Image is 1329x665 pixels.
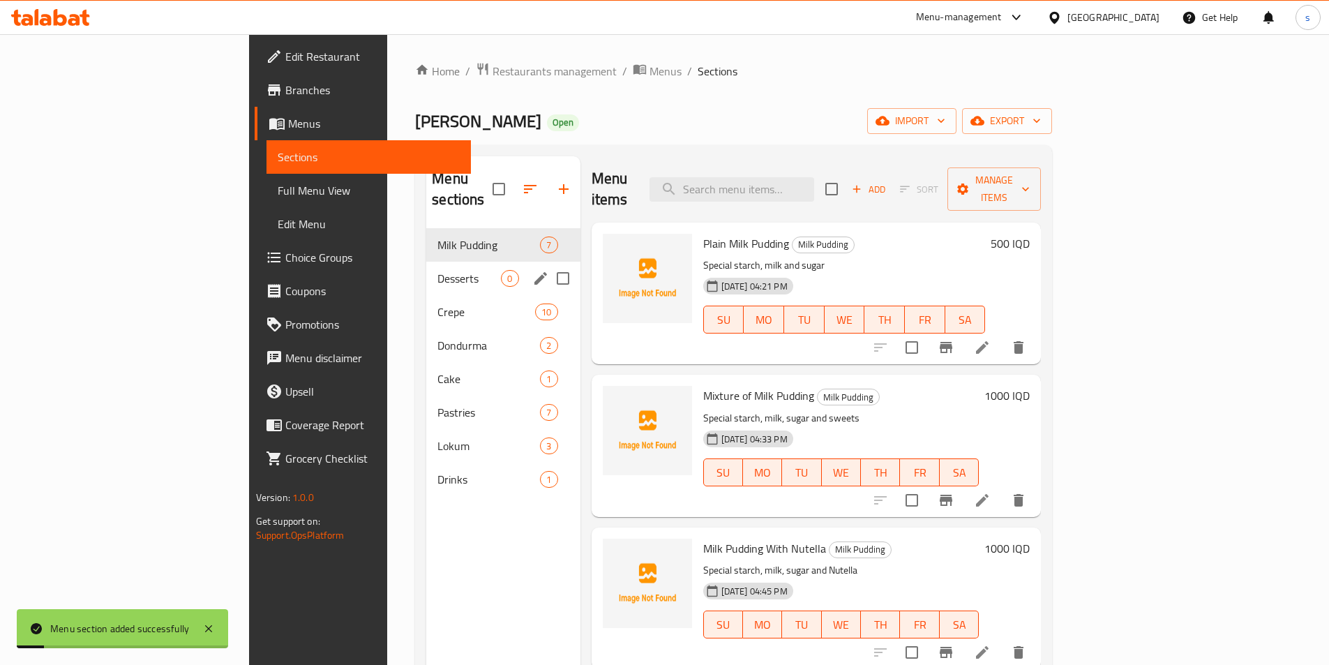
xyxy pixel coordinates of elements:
[703,257,986,274] p: Special starch, milk and sugar
[536,306,557,319] span: 10
[541,473,557,486] span: 1
[426,463,580,496] div: Drinks1
[940,458,979,486] button: SA
[703,385,814,406] span: Mixture of Milk Pudding
[278,216,460,232] span: Edit Menu
[703,410,979,427] p: Special starch, milk, sugar and sweets
[540,237,557,253] div: items
[502,272,518,285] span: 0
[984,539,1030,558] h6: 1000 IQD
[703,458,743,486] button: SU
[278,182,460,199] span: Full Menu View
[947,167,1041,211] button: Manage items
[793,237,854,253] span: Milk Pudding
[285,417,460,433] span: Coverage Report
[743,458,782,486] button: MO
[256,512,320,530] span: Get support on:
[827,463,855,483] span: WE
[437,270,501,287] span: Desserts
[437,304,535,320] span: Crepe
[818,389,879,405] span: Milk Pudding
[716,433,793,446] span: [DATE] 04:33 PM
[278,149,460,165] span: Sections
[493,63,617,80] span: Restaurants management
[426,362,580,396] div: Cake1
[266,174,471,207] a: Full Menu View
[415,105,541,137] span: [PERSON_NAME]
[541,239,557,252] span: 7
[437,404,540,421] span: Pastries
[945,463,973,483] span: SA
[788,615,816,635] span: TU
[974,492,991,509] a: Edit menu item
[285,48,460,65] span: Edit Restaurant
[256,526,345,544] a: Support.OpsPlatform
[285,350,460,366] span: Menu disclaimer
[540,438,557,454] div: items
[703,611,743,638] button: SU
[749,463,776,483] span: MO
[426,429,580,463] div: Lokum3
[891,179,947,200] span: Select section first
[749,310,779,330] span: MO
[703,233,789,254] span: Plain Milk Pudding
[415,62,1052,80] nav: breadcrumb
[650,177,814,202] input: search
[817,389,880,405] div: Milk Pudding
[540,337,557,354] div: items
[784,306,825,334] button: TU
[285,283,460,299] span: Coupons
[709,463,737,483] span: SU
[782,611,821,638] button: TU
[437,371,540,387] span: Cake
[897,486,926,515] span: Select to update
[916,9,1002,26] div: Menu-management
[867,108,956,134] button: import
[830,310,859,330] span: WE
[870,310,899,330] span: TH
[866,615,894,635] span: TH
[1305,10,1310,25] span: s
[959,172,1030,207] span: Manage items
[501,270,518,287] div: items
[541,373,557,386] span: 1
[945,306,986,334] button: SA
[864,306,905,334] button: TH
[974,339,991,356] a: Edit menu item
[547,172,580,206] button: Add section
[285,316,460,333] span: Promotions
[945,615,973,635] span: SA
[709,310,739,330] span: SU
[633,62,682,80] a: Menus
[50,621,189,636] div: Menu section added successfully
[603,234,692,323] img: Plain Milk Pudding
[426,329,580,362] div: Dondurma2
[603,539,692,628] img: Milk Pudding With Nutella
[900,611,939,638] button: FR
[991,234,1030,253] h6: 500 IQD
[547,114,579,131] div: Open
[1002,484,1035,517] button: delete
[817,174,846,204] span: Select section
[530,268,551,289] button: edit
[255,408,471,442] a: Coverage Report
[285,383,460,400] span: Upsell
[703,562,979,579] p: Special starch, milk, sugar and Nutella
[285,82,460,98] span: Branches
[703,306,744,334] button: SU
[984,386,1030,405] h6: 1000 IQD
[940,611,979,638] button: SA
[974,644,991,661] a: Edit menu item
[437,337,540,354] span: Dondurma
[905,306,945,334] button: FR
[426,262,580,295] div: Desserts0edit
[255,442,471,475] a: Grocery Checklist
[437,471,540,488] div: Drinks
[255,341,471,375] a: Menu disclaimer
[846,179,891,200] button: Add
[547,117,579,128] span: Open
[825,306,865,334] button: WE
[929,484,963,517] button: Branch-specific-item
[535,304,557,320] div: items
